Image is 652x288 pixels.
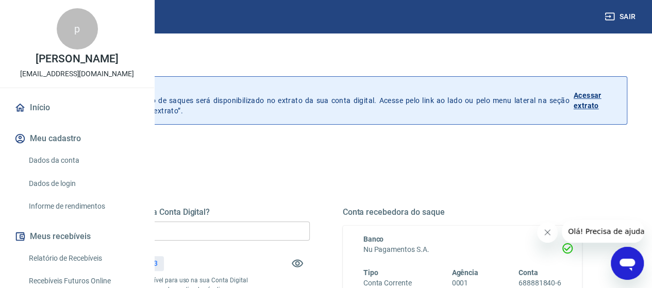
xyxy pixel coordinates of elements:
a: Dados de login [25,173,142,194]
a: Relatório de Recebíveis [25,248,142,269]
h6: Nu Pagamentos S.A. [363,244,562,255]
h5: Quanto deseja sacar da Conta Digital? [70,207,310,217]
span: Agência [452,268,478,277]
p: [PERSON_NAME] [36,54,118,64]
p: Histórico de saques [56,85,570,95]
span: Olá! Precisa de ajuda? [6,7,87,15]
a: Informe de rendimentos [25,196,142,217]
p: Acessar extrato [574,90,618,111]
h3: Saque [25,54,627,68]
a: Acessar extrato [574,85,618,116]
a: Dados da conta [25,150,142,171]
span: Banco [363,235,384,243]
iframe: Mensagem da empresa [562,220,644,243]
span: Conta [519,268,538,277]
iframe: Botão para abrir a janela de mensagens [611,247,644,280]
a: Início [12,96,142,119]
iframe: Fechar mensagem [537,222,558,243]
p: A partir de agora, o histórico de saques será disponibilizado no extrato da sua conta digital. Ac... [56,85,570,116]
span: Tipo [363,268,378,277]
h5: Conta recebedora do saque [343,207,582,217]
button: Sair [603,7,640,26]
p: [EMAIL_ADDRESS][DOMAIN_NAME] [20,69,134,79]
button: Meu cadastro [12,127,142,150]
button: Meus recebíveis [12,225,142,248]
p: R$ 842,83 [125,258,158,269]
div: p [57,8,98,49]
